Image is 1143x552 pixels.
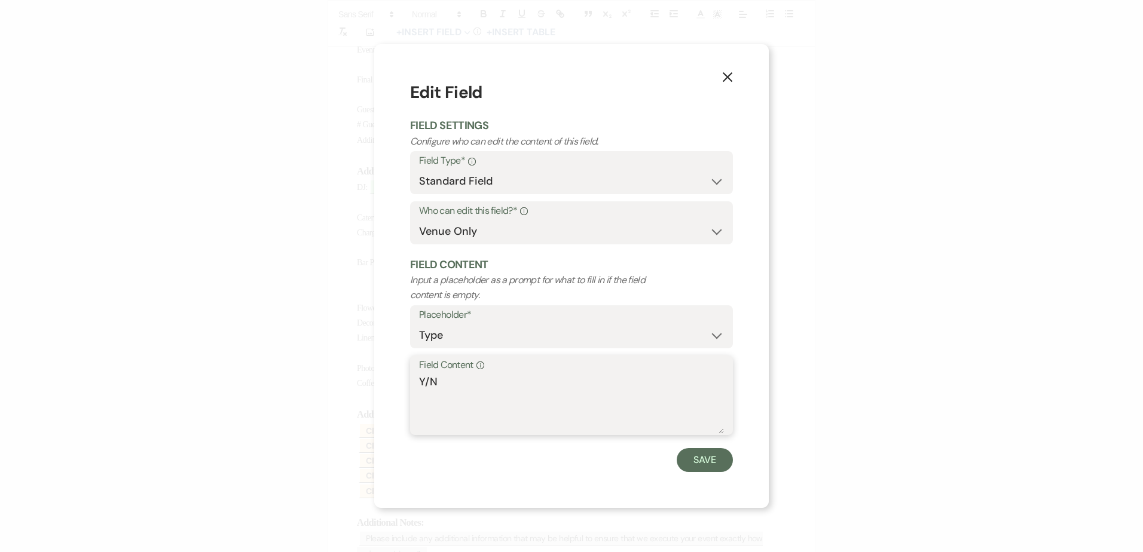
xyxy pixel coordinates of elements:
[419,374,724,434] textarea: Y/N
[410,80,733,105] h1: Edit Field
[410,257,733,272] h2: Field Content
[677,448,733,472] button: Save
[419,152,724,170] label: Field Type*
[410,134,668,149] p: Configure who can edit the content of this field.
[419,203,724,220] label: Who can edit this field?*
[410,272,668,303] p: Input a placeholder as a prompt for what to fill in if the field content is empty.
[419,357,724,374] label: Field Content
[410,118,733,133] h2: Field Settings
[419,306,724,324] label: Placeholder*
